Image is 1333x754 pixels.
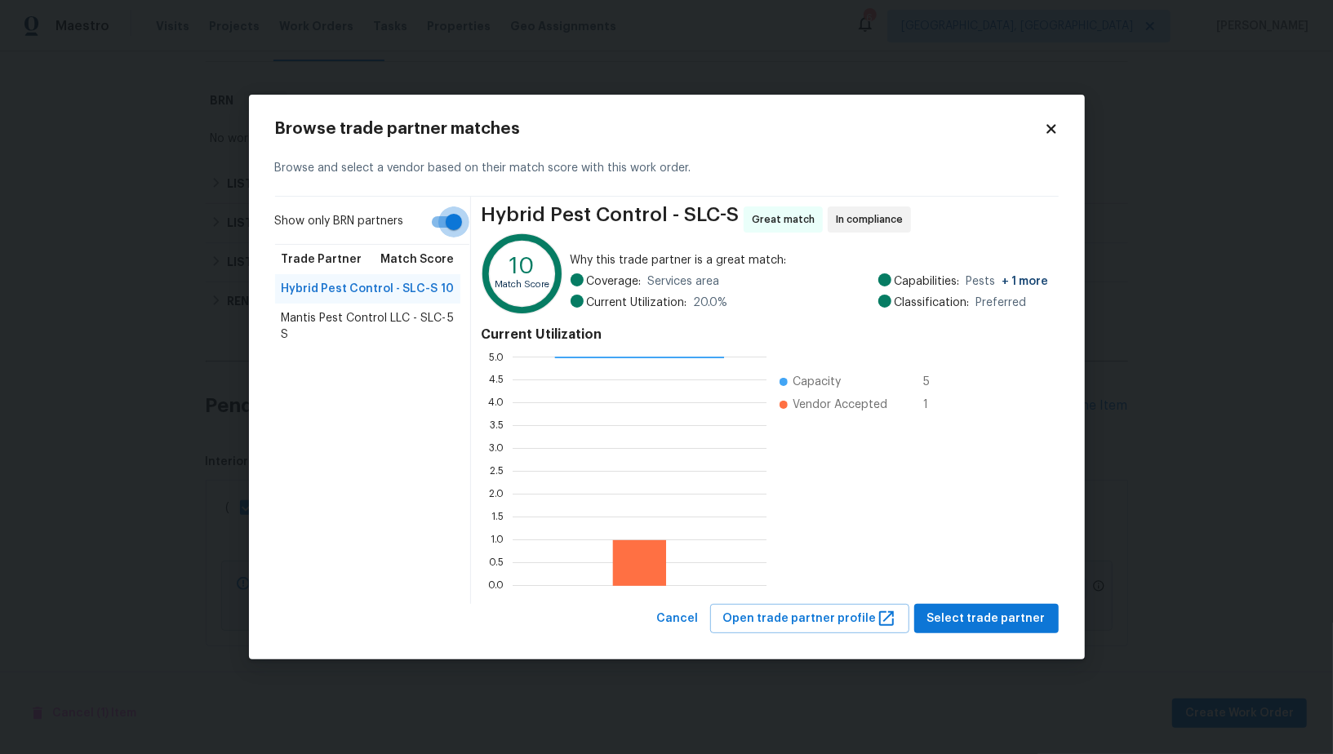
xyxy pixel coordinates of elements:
[275,140,1059,197] div: Browse and select a vendor based on their match score with this work order.
[481,326,1048,343] h4: Current Utilization
[491,420,504,430] text: 3.5
[510,255,535,277] text: 10
[490,352,504,361] text: 5.0
[976,295,1027,311] span: Preferred
[657,609,699,629] span: Cancel
[481,206,739,233] span: Hybrid Pest Control - SLC-S
[914,604,1059,634] button: Select trade partner
[490,375,504,384] text: 4.5
[571,252,1049,268] span: Why this trade partner is a great match:
[694,295,728,311] span: 20.0 %
[275,121,1044,137] h2: Browse trade partner matches
[923,374,949,390] span: 5
[966,273,1049,290] span: Pests
[491,534,504,544] text: 1.0
[490,557,504,567] text: 0.5
[492,512,504,521] text: 1.5
[1002,276,1049,287] span: + 1 more
[489,397,504,407] text: 4.0
[836,211,909,228] span: In compliance
[710,604,909,634] button: Open trade partner profile
[282,281,438,297] span: Hybrid Pest Control - SLC-S
[927,609,1046,629] span: Select trade partner
[587,295,687,311] span: Current Utilization:
[723,609,896,629] span: Open trade partner profile
[490,489,504,499] text: 2.0
[651,604,705,634] button: Cancel
[793,397,887,413] span: Vendor Accepted
[491,466,504,476] text: 2.5
[489,580,504,590] text: 0.0
[752,211,821,228] span: Great match
[648,273,720,290] span: Services area
[490,443,504,453] text: 3.0
[895,295,970,311] span: Classification:
[793,374,841,390] span: Capacity
[923,397,949,413] span: 1
[275,213,404,230] span: Show only BRN partners
[441,281,454,297] span: 10
[495,280,550,289] text: Match Score
[587,273,642,290] span: Coverage:
[282,251,362,268] span: Trade Partner
[447,310,454,343] span: 5
[895,273,960,290] span: Capabilities:
[380,251,454,268] span: Match Score
[282,310,448,343] span: Mantis Pest Control LLC - SLC-S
